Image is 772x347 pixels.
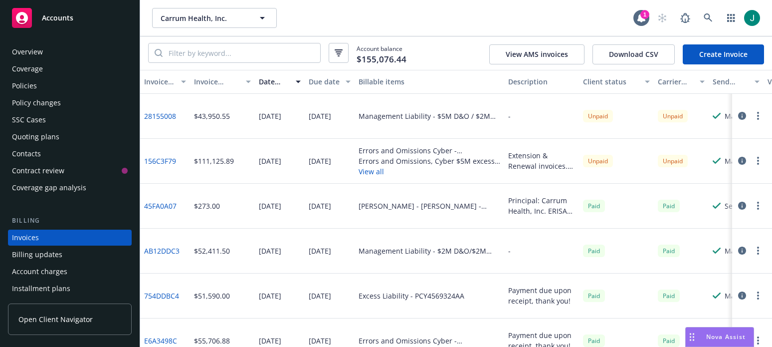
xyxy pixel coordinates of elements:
[658,200,680,212] div: Paid
[508,150,575,171] div: Extension & Renewal invoices. Payment due upon receipt thank you!
[685,327,754,347] button: Nova Assist
[359,336,500,346] div: Errors and Omissions Cyber - [PHONE_NUMBER]
[259,76,290,87] div: Date issued
[309,336,331,346] div: [DATE]
[12,78,37,94] div: Policies
[359,111,500,121] div: Management Liability - $5M D&O / $2M EPL / $1M FID - EKS3589584
[163,43,320,62] input: Filter by keyword...
[259,201,281,211] div: [DATE]
[12,44,43,60] div: Overview
[309,201,331,211] div: [DATE]
[508,285,575,306] div: Payment due upon receipt, thank you!
[713,76,749,87] div: Send result
[259,111,281,121] div: [DATE]
[583,335,605,347] div: Paid
[12,230,39,246] div: Invoices
[508,76,575,87] div: Description
[721,8,741,28] a: Switch app
[683,44,764,64] a: Create Invoice
[709,70,764,94] button: Send result
[8,112,132,128] a: SSC Cases
[508,195,575,216] div: Principal: Carrum Health, Inc. ERISA Bond Bond Limit: $102,000 Premium for 3-Year Term Due
[8,129,132,145] a: Quoting plans
[12,146,41,162] div: Contacts
[698,8,718,28] a: Search
[8,44,132,60] a: Overview
[675,8,695,28] a: Report a Bug
[725,246,760,256] div: Marked as sent
[140,70,190,94] button: Invoice ID
[654,70,709,94] button: Carrier status
[194,291,230,301] div: $51,590.00
[161,13,247,23] span: Carrum Health, Inc.
[652,8,672,28] a: Start snowing
[508,111,511,121] div: -
[658,245,680,257] div: Paid
[12,95,61,111] div: Policy changes
[583,290,605,302] div: Paid
[725,291,760,301] div: Marked as sent
[8,264,132,280] a: Account charges
[583,245,605,257] span: Paid
[725,201,740,211] div: Sent
[355,70,504,94] button: Billable items
[194,336,230,346] div: $55,706.88
[658,76,694,87] div: Carrier status
[658,290,680,302] div: Paid
[12,61,43,77] div: Coverage
[12,112,46,128] div: SSC Cases
[194,76,240,87] div: Invoice amount
[658,335,680,347] div: Paid
[190,70,255,94] button: Invoice amount
[640,10,649,19] div: 1
[744,10,760,26] img: photo
[144,336,177,346] a: E6A3498C
[8,146,132,162] a: Contacts
[144,76,175,87] div: Invoice ID
[144,291,179,301] a: 754DDBC4
[194,111,230,121] div: $43,950.55
[8,180,132,196] a: Coverage gap analysis
[658,155,688,167] div: Unpaid
[725,156,760,166] div: Marked as sent
[359,291,464,301] div: Excess Liability - PCY4569324AA
[357,44,406,62] span: Account balance
[579,70,654,94] button: Client status
[144,246,180,256] a: AB12DDC3
[357,53,406,66] span: $155,076.44
[305,70,355,94] button: Due date
[489,44,584,64] button: View AMS invoices
[706,333,746,341] span: Nova Assist
[18,314,93,325] span: Open Client Navigator
[8,78,132,94] a: Policies
[583,110,613,122] div: Unpaid
[309,111,331,121] div: [DATE]
[725,111,760,121] div: Marked as sent
[8,281,132,297] a: Installment plans
[504,70,579,94] button: Description
[592,44,675,64] button: Download CSV
[359,201,500,211] div: [PERSON_NAME] - [PERSON_NAME] - 107593914
[583,200,605,212] div: Paid
[194,156,234,166] div: $111,125.89
[12,163,64,179] div: Contract review
[194,201,220,211] div: $273.00
[12,180,86,196] div: Coverage gap analysis
[359,76,500,87] div: Billable items
[155,49,163,57] svg: Search
[259,246,281,256] div: [DATE]
[8,216,132,226] div: Billing
[583,76,639,87] div: Client status
[255,70,305,94] button: Date issued
[144,201,177,211] a: 45FA0A07
[359,145,500,156] div: Errors and Omissions Cyber - [PHONE_NUMBER]
[12,281,70,297] div: Installment plans
[152,8,277,28] button: Carrum Health, Inc.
